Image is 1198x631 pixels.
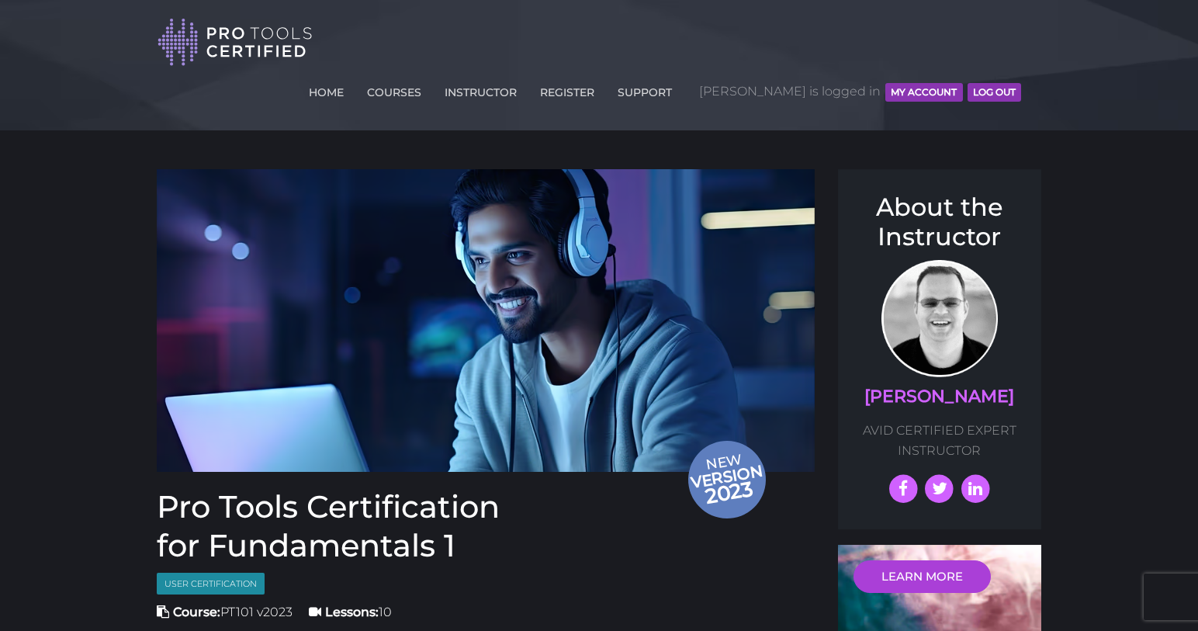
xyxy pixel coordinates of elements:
a: LEARN MORE [853,560,991,593]
p: AVID CERTIFIED EXPERT INSTRUCTOR [853,421,1027,460]
h3: About the Instructor [853,192,1027,252]
button: Log Out [968,83,1021,102]
span: 2023 [689,473,770,511]
span: PT101 v2023 [157,605,293,619]
a: [PERSON_NAME] [864,386,1014,407]
a: INSTRUCTOR [441,77,521,102]
span: New [687,450,770,511]
a: Newversion 2023 [157,169,815,472]
button: MY ACCOUNT [885,83,962,102]
img: Pro tools certified Fundamentals 1 Course cover [157,169,815,472]
strong: Lessons: [325,605,379,619]
h1: Pro Tools Certification for Fundamentals 1 [157,487,815,565]
span: User Certification [157,573,265,595]
span: 10 [309,605,392,619]
img: Pro Tools Certified Logo [158,17,313,68]
img: AVID Expert Instructor, Professor Scott Beckett profile photo [881,260,998,377]
span: [PERSON_NAME] is logged in [699,68,1021,115]
a: REGISTER [536,77,598,102]
a: SUPPORT [614,77,676,102]
a: COURSES [363,77,425,102]
span: version [687,466,765,487]
strong: Course: [173,605,220,619]
a: HOME [305,77,348,102]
